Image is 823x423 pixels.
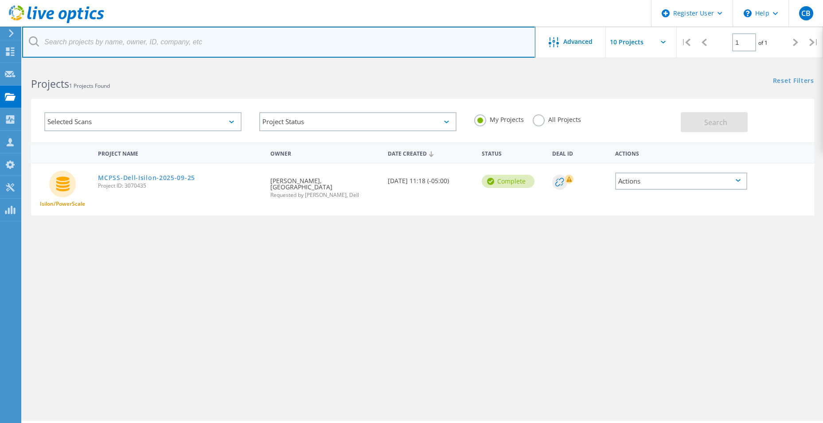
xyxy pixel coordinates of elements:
[270,192,379,198] span: Requested by [PERSON_NAME], Dell
[611,145,752,161] div: Actions
[477,145,548,161] div: Status
[383,145,477,161] div: Date Created
[9,19,104,25] a: Live Optics Dashboard
[548,145,610,161] div: Deal Id
[615,172,747,190] div: Actions
[69,82,110,90] span: 1 Projects Found
[98,175,195,181] a: MCPSS-Dell-Isilon-2025-09-25
[805,27,823,58] div: |
[758,39,768,47] span: of 1
[681,112,748,132] button: Search
[533,114,581,123] label: All Projects
[383,164,477,193] div: [DATE] 11:18 (-05:00)
[22,27,535,58] input: Search projects by name, owner, ID, company, etc
[266,164,383,207] div: [PERSON_NAME], [GEOGRAPHIC_DATA]
[94,145,266,161] div: Project Name
[801,10,811,17] span: CB
[563,39,593,45] span: Advanced
[474,114,524,123] label: My Projects
[744,9,752,17] svg: \n
[773,78,814,85] a: Reset Filters
[266,145,383,161] div: Owner
[704,117,727,127] span: Search
[259,112,456,131] div: Project Status
[482,175,534,188] div: Complete
[98,183,261,188] span: Project ID: 3070435
[677,27,695,58] div: |
[44,112,242,131] div: Selected Scans
[31,77,69,91] b: Projects
[40,201,85,207] span: Isilon/PowerScale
